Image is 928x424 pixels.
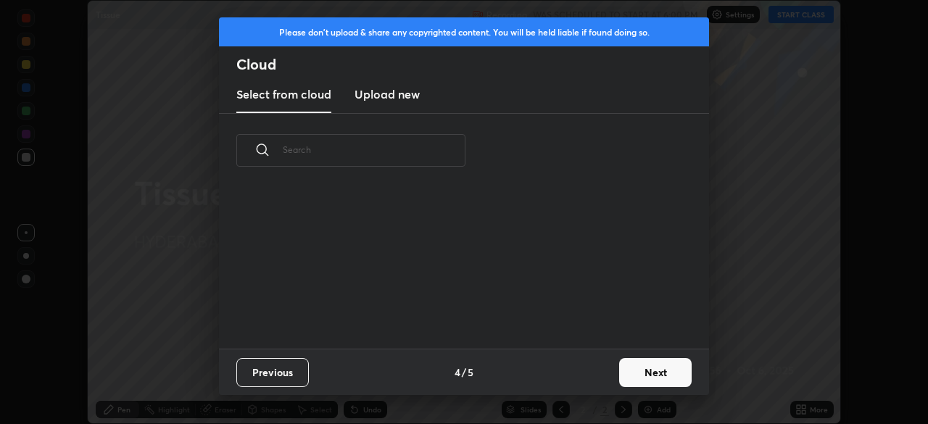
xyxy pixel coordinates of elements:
h3: Select from cloud [236,86,331,103]
h4: 4 [455,365,460,380]
input: Search [283,119,465,180]
button: Next [619,358,692,387]
div: Please don't upload & share any copyrighted content. You will be held liable if found doing so. [219,17,709,46]
h2: Cloud [236,55,709,74]
h4: 5 [468,365,473,380]
button: Previous [236,358,309,387]
h3: Upload new [355,86,420,103]
h4: / [462,365,466,380]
